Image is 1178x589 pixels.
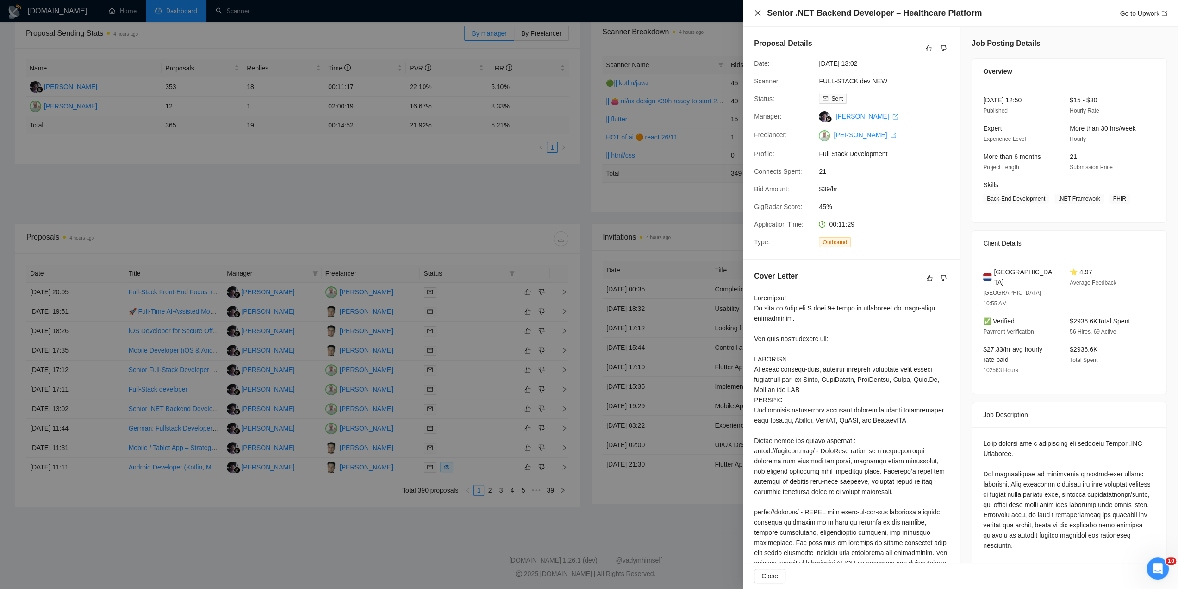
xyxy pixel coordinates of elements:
[767,7,982,19] h4: Senior .NET Backend Developer – Healthcare Platform
[819,130,830,141] img: c1Ri93TPjpDgnORHfyF7NrLb8fYoPQFU56IwB7oeS2rJUIDibD9JQxtKB7mVfv0KYQ
[819,77,887,85] a: FULL-STACK dev NEW
[994,267,1055,287] span: [GEOGRAPHIC_DATA]
[1070,317,1130,325] span: $2936.6K Total Spent
[925,44,932,52] span: like
[1070,153,1077,160] span: 21
[754,203,802,210] span: GigRadar Score:
[892,114,898,120] span: export
[983,346,1042,363] span: $27.33/hr avg hourly rate paid
[1070,136,1086,142] span: Hourly
[983,164,1019,171] span: Project Length
[1070,357,1097,363] span: Total Spent
[938,272,949,284] button: dislike
[819,237,851,247] span: Outbound
[835,113,898,120] a: [PERSON_NAME] export
[983,367,1018,374] span: 102563 Hours
[754,77,780,85] span: Scanner:
[1070,108,1099,114] span: Hourly Rate
[1070,125,1135,132] span: More than 30 hrs/week
[983,66,1012,76] span: Overview
[819,149,958,159] span: Full Stack Development
[1054,194,1103,204] span: .NET Framework
[983,108,1008,114] span: Published
[940,274,947,282] span: dislike
[754,221,804,228] span: Application Time:
[754,38,812,49] h5: Proposal Details
[754,95,774,102] span: Status:
[754,185,789,193] span: Bid Amount:
[1070,268,1092,276] span: ⭐ 4.97
[754,168,802,175] span: Connects Spent:
[754,9,761,17] span: close
[972,38,1040,49] h5: Job Posting Details
[983,96,1022,104] span: [DATE] 12:50
[819,184,958,194] span: $39/hr
[754,150,774,158] span: Profile:
[923,43,934,54] button: like
[983,153,1041,160] span: More than 6 months
[754,113,781,120] span: Manager:
[819,202,958,212] span: 45%
[983,125,1002,132] span: Expert
[983,329,1034,335] span: Payment Verification
[983,402,1155,427] div: Job Description
[754,238,770,246] span: Type:
[823,96,828,101] span: mail
[938,43,949,54] button: dislike
[983,136,1026,142] span: Experience Level
[1070,329,1116,335] span: 56 Hires, 69 Active
[1070,164,1113,171] span: Submission Price
[754,271,798,282] h5: Cover Letter
[1070,96,1097,104] span: $15 - $30
[1147,557,1169,580] iframe: Intercom live chat
[983,290,1041,307] span: [GEOGRAPHIC_DATA] 10:55 AM
[926,274,933,282] span: like
[754,569,785,583] button: Close
[819,58,958,69] span: [DATE] 13:02
[1161,11,1167,16] span: export
[983,317,1015,325] span: ✅ Verified
[834,131,896,139] a: [PERSON_NAME] export
[891,133,896,138] span: export
[825,116,832,122] img: gigradar-bm.png
[940,44,947,52] span: dislike
[754,60,769,67] span: Date:
[754,9,761,17] button: Close
[1109,194,1130,204] span: FHIR
[983,272,991,282] img: 🇳🇱
[761,571,778,581] span: Close
[983,194,1049,204] span: Back-End Development
[924,272,935,284] button: like
[983,231,1155,256] div: Client Details
[983,181,998,189] span: Skills
[1120,10,1167,17] a: Go to Upworkexport
[1070,346,1097,353] span: $2936.6K
[819,166,958,177] span: 21
[754,131,787,139] span: Freelancer:
[819,221,825,228] span: clock-circle
[831,95,843,102] span: Sent
[1070,279,1116,286] span: Average Feedback
[1166,557,1176,565] span: 10
[829,221,854,228] span: 00:11:29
